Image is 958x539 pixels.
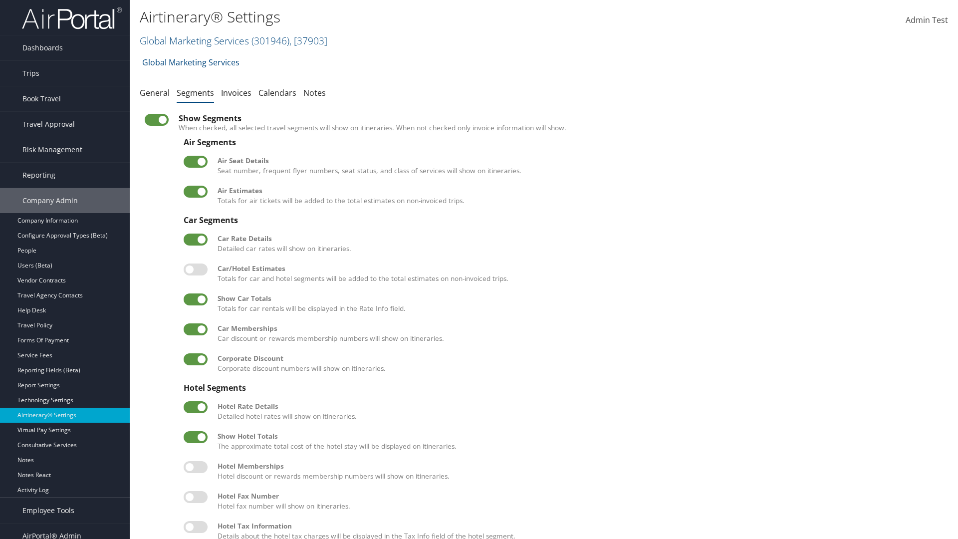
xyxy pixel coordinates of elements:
label: Detailed hotel rates will show on itineraries. [218,401,938,422]
span: Dashboards [22,35,63,60]
div: Show Segments [179,114,943,123]
div: Hotel Rate Details [218,401,938,411]
label: Seat number, frequent flyer numbers, seat status, and class of services will show on itineraries. [218,156,938,176]
span: Company Admin [22,188,78,213]
a: Calendars [258,87,296,98]
label: Car discount or rewards membership numbers will show on itineraries. [218,323,938,344]
label: Totals for car and hotel segments will be added to the total estimates on non-invoiced trips. [218,264,938,284]
a: Notes [303,87,326,98]
div: Corporate Discount [218,353,938,363]
div: Hotel Memberships [218,461,938,471]
label: Totals for car rentals will be displayed in the Rate Info field. [218,293,938,314]
a: Admin Test [906,5,948,36]
a: General [140,87,170,98]
div: Car Segments [184,216,938,225]
label: Corporate discount numbers will show on itineraries. [218,353,938,374]
div: Hotel Segments [184,383,938,392]
span: Admin Test [906,14,948,25]
span: , [ 37903 ] [289,34,327,47]
div: Show Car Totals [218,293,938,303]
div: Hotel Fax Number [218,491,938,501]
label: Hotel discount or rewards membership numbers will show on itineraries. [218,461,938,482]
div: Car/Hotel Estimates [218,264,938,273]
span: Risk Management [22,137,82,162]
label: Totals for air tickets will be added to the total estimates on non-invoiced trips. [218,186,938,206]
div: Car Rate Details [218,234,938,244]
a: Global Marketing Services [142,52,239,72]
div: Show Hotel Totals [218,431,938,441]
span: Trips [22,61,39,86]
div: Air Seat Details [218,156,938,166]
img: airportal-logo.png [22,6,122,30]
span: Travel Approval [22,112,75,137]
label: The approximate total cost of the hotel stay will be displayed on itineraries. [218,431,938,452]
label: When checked, all selected travel segments will show on itineraries. When not checked only invoic... [179,123,943,133]
div: Hotel Tax Information [218,521,938,531]
span: Book Travel [22,86,61,111]
span: Reporting [22,163,55,188]
label: Detailed car rates will show on itineraries. [218,234,938,254]
div: Air Segments [184,138,938,147]
span: Employee Tools [22,498,74,523]
a: Segments [177,87,214,98]
div: Air Estimates [218,186,938,196]
span: ( 301946 ) [251,34,289,47]
div: Car Memberships [218,323,938,333]
label: Hotel fax number will show on itineraries. [218,491,938,512]
a: Invoices [221,87,251,98]
a: Global Marketing Services [140,34,327,47]
h1: Airtinerary® Settings [140,6,679,27]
